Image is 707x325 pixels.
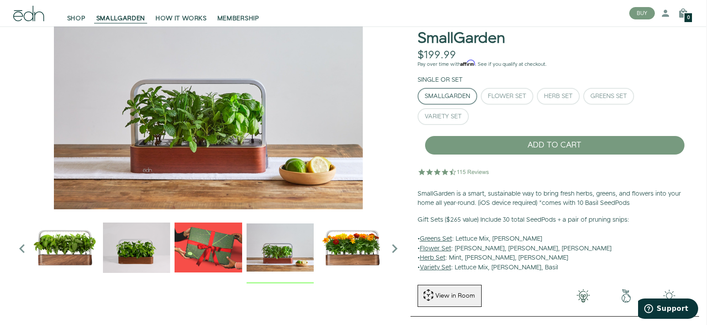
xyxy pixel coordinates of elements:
p: Pay over time with . See if you qualify at checkout. [418,60,692,68]
button: BUY [629,7,655,19]
button: SmallGarden [418,88,477,105]
img: EMAILS_-_Holiday_21_PT1_28_9986b34a-7908-4121-b1c1-9595d1e43abe_1024x.png [175,214,242,281]
img: edn-smallgarden-tech.png [648,289,691,302]
div: Variety Set [425,113,462,120]
div: 1 / 6 [31,214,99,283]
button: View in Room [418,285,482,307]
div: 3 / 6 [175,214,242,283]
div: 2 / 6 [103,214,171,283]
u: Flower Set [420,244,451,253]
img: 001-light-bulb.png [562,289,604,302]
div: Flower Set [488,93,526,99]
p: SmallGarden is a smart, sustainable way to bring fresh herbs, greens, and flowers into your home ... [418,189,692,208]
button: Greens Set [583,88,634,105]
img: edn-trim-basil.2021-09-07_14_55_24_1024x.gif [103,214,171,281]
b: Gift Sets ($265 value) Include 30 total SeedPods + a pair of pruning snips: [418,215,629,224]
div: Greens Set [590,93,627,99]
img: Official-EDN-SMALLGARDEN-HERB-HERO-SLV-2000px_1024x.png [31,214,99,281]
img: green-earth.png [605,289,648,302]
i: Previous slide [13,240,31,257]
h1: SmallGarden [418,30,505,47]
div: View in Room [434,291,476,300]
div: 4 / 6 [247,214,314,283]
div: $199.99 [418,49,456,62]
i: Next slide [386,240,403,257]
img: 4.5 star rating [418,163,490,181]
u: Greens Set [420,234,452,243]
p: • : Lettuce Mix, [PERSON_NAME] • : [PERSON_NAME], [PERSON_NAME], [PERSON_NAME] • : Mint, [PERSON_... [418,215,692,273]
div: 5 / 6 [318,214,386,283]
span: SMALLGARDEN [96,14,145,23]
button: Flower Set [481,88,533,105]
div: Herb Set [544,93,573,99]
span: Affirm [460,60,475,66]
a: SMALLGARDEN [91,4,151,23]
img: edn-smallgarden-mixed-herbs-table-product-2000px_1024x.jpg [247,214,314,281]
span: SHOP [67,14,86,23]
span: HOW IT WORKS [156,14,206,23]
a: MEMBERSHIP [212,4,265,23]
a: HOW IT WORKS [150,4,212,23]
label: Single or Set [418,76,463,84]
span: 0 [687,15,690,20]
button: Herb Set [537,88,580,105]
button: Variety Set [418,108,469,125]
div: SmallGarden [425,93,470,99]
span: MEMBERSHIP [217,14,259,23]
img: edn-smallgarden-marigold-hero-SLV-2000px_1024x.png [318,214,386,281]
u: Variety Set [420,263,451,272]
a: SHOP [62,4,91,23]
u: Herb Set [420,253,445,262]
iframe: Opens a widget where you can find more information [638,299,698,321]
button: ADD TO CART [425,136,685,155]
